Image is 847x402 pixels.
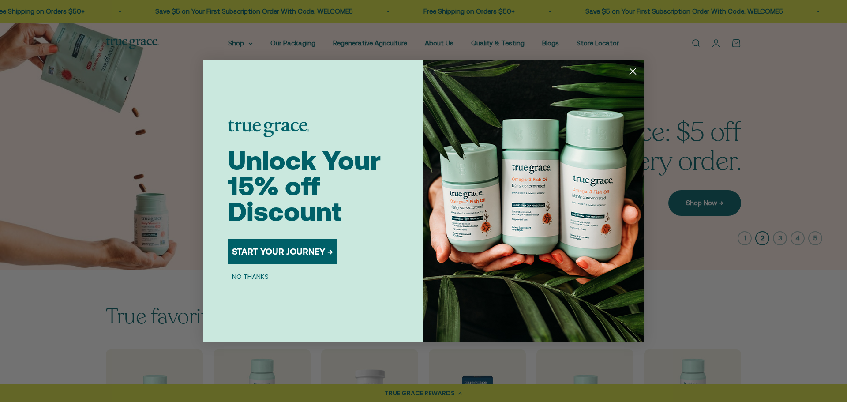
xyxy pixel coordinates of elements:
[228,239,337,264] button: START YOUR JOURNEY →
[228,120,309,137] img: logo placeholder
[625,64,641,79] button: Close dialog
[423,60,644,342] img: 098727d5-50f8-4f9b-9554-844bb8da1403.jpeg
[228,145,381,227] span: Unlock Your 15% off Discount
[228,271,273,282] button: NO THANKS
